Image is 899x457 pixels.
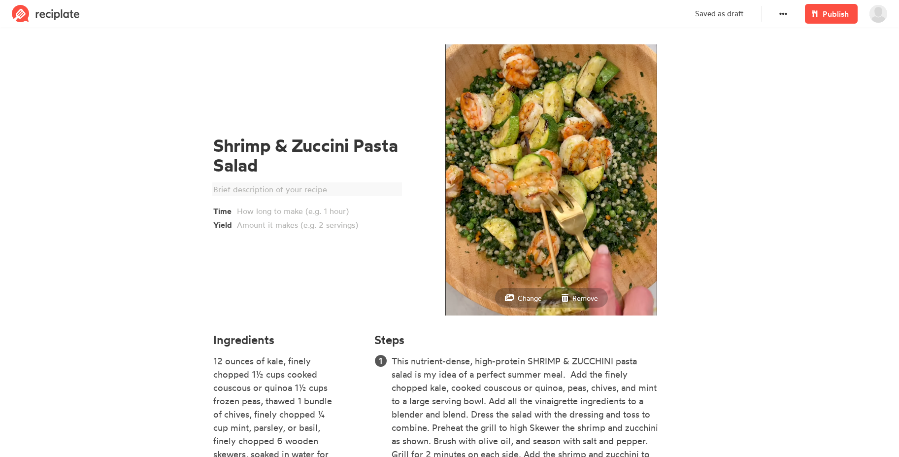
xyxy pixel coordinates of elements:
small: Remove [572,294,598,302]
span: Time [213,203,237,217]
img: Reciplate [12,5,80,23]
img: zrmWzakStbwC6tMZS+gcmYmdEBMk9x5TvXR1LswdsBZRS8C5sfxc5fzoLy59OGvFqAMs8T+0L3+gKLE8Dbg5fyvvn2zu5vOTG... [417,44,686,316]
p: Saved as draft [695,8,743,20]
span: Publish [823,8,849,20]
div: Shrimp & Zuccini Pasta Salad [213,136,398,176]
span: Yield [213,217,237,231]
h4: Steps [374,333,404,347]
img: User's avatar [869,5,887,23]
small: Change [518,294,542,302]
h4: Ingredients [213,333,363,347]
